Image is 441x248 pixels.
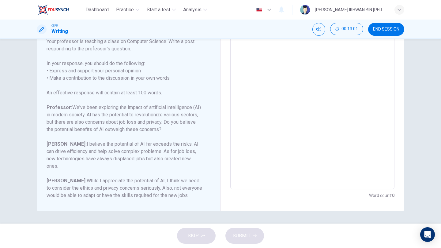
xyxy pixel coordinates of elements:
[47,141,87,147] b: [PERSON_NAME]:
[255,8,263,12] img: en
[47,38,203,53] h6: Your professor is teaching a class on Computer Science. Write a post responding to the professor’...
[47,177,203,206] h6: While I appreciate the potential of AI, I think we need to consider the ethics and privacy concer...
[47,178,87,184] b: [PERSON_NAME]:
[85,6,109,13] span: Dashboard
[47,89,203,97] h6: An effective response will contain at least 100 words.
[341,27,358,31] span: 00:13:01
[37,4,69,16] img: EduSynch logo
[373,27,399,32] span: END SESSION
[37,4,83,16] a: EduSynch logo
[116,6,134,13] span: Practice
[144,4,178,15] button: Start a test
[312,23,325,36] div: Mute
[47,104,72,110] b: Professor:
[83,4,111,15] button: Dashboard
[368,23,404,36] button: END SESSION
[392,193,394,198] strong: 0
[47,60,203,82] h6: In your response, you should do the following: • Express and support your personal opinion • Make...
[300,5,310,15] img: Profile picture
[330,23,363,36] div: Hide
[181,4,209,15] button: Analysis
[183,6,202,13] span: Analysis
[51,28,68,35] h1: Writing
[330,23,363,35] button: 00:13:01
[47,140,203,170] h6: I believe the potential of AI far exceeds the risks. AI can drive efficiency and help solve compl...
[51,24,58,28] span: CEFR
[47,104,203,133] h6: We've been exploring the impact of artificial intelligence (AI) in modern society. AI has the pot...
[114,4,142,15] button: Practice
[420,227,435,242] div: Open Intercom Messenger
[147,6,170,13] span: Start a test
[315,6,387,13] div: [PERSON_NAME] IKHWAN BIN [PERSON_NAME]
[369,192,394,199] h6: Word count :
